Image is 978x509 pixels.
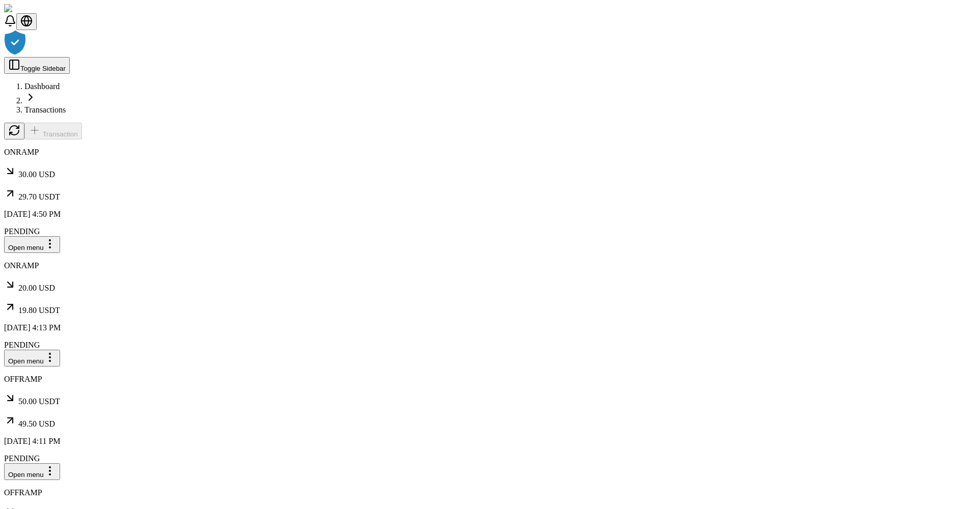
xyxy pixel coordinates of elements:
a: Dashboard [24,82,60,91]
p: 29.70 USDT [4,187,974,202]
div: PENDING [4,454,974,463]
a: Transactions [24,105,66,114]
nav: breadcrumb [4,82,974,115]
button: Toggle Sidebar [4,57,70,74]
button: Open menu [4,350,60,366]
p: ONRAMP [4,148,974,157]
button: Open menu [4,463,60,480]
img: ShieldPay Logo [4,4,65,13]
span: Open menu [8,471,44,478]
p: OFFRAMP [4,375,974,384]
p: [DATE] 4:11 PM [4,437,974,446]
button: Open menu [4,236,60,253]
span: Open menu [8,357,44,365]
p: ONRAMP [4,261,974,270]
div: PENDING [4,227,974,236]
p: 49.50 USD [4,414,974,429]
span: Transaction [42,130,77,138]
p: 30.00 USD [4,165,974,179]
p: 20.00 USD [4,278,974,293]
p: OFFRAMP [4,488,974,497]
p: [DATE] 4:13 PM [4,323,974,332]
span: Toggle Sidebar [20,65,66,72]
p: 50.00 USDT [4,392,974,406]
p: 19.80 USDT [4,301,974,315]
span: Open menu [8,244,44,251]
div: PENDING [4,341,974,350]
p: [DATE] 4:50 PM [4,210,974,219]
button: Transaction [24,123,82,139]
